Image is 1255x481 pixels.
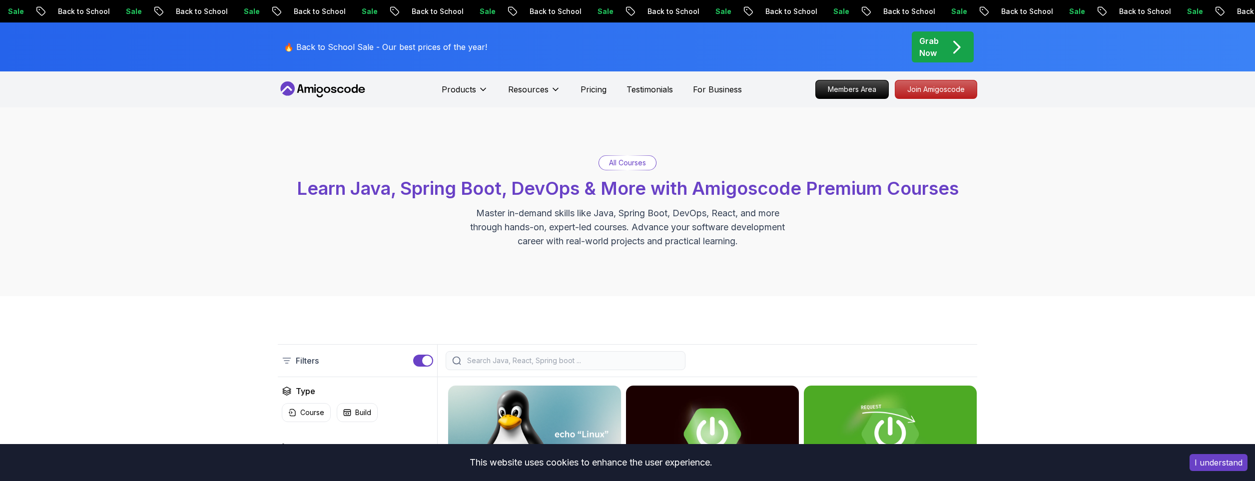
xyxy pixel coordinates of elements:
[693,83,742,95] a: For Business
[707,6,739,16] p: Sale
[460,206,795,248] p: Master in-demand skills like Java, Spring Boot, DevOps, React, and more through hands-on, expert-...
[508,83,549,95] p: Resources
[282,403,331,422] button: Course
[816,80,888,98] p: Members Area
[168,6,236,16] p: Back to School
[895,80,977,98] p: Join Amigoscode
[337,403,378,422] button: Build
[284,41,487,53] p: 🔥 Back to School Sale - Our best prices of the year!
[472,6,504,16] p: Sale
[118,6,150,16] p: Sale
[825,6,857,16] p: Sale
[442,83,488,103] button: Products
[296,385,315,397] h2: Type
[465,356,679,366] input: Search Java, React, Spring boot ...
[300,408,324,418] p: Course
[895,80,977,99] a: Join Amigoscode
[296,355,319,367] p: Filters
[590,6,622,16] p: Sale
[1190,454,1248,471] button: Accept cookies
[297,177,959,199] span: Learn Java, Spring Boot, DevOps & More with Amigoscode Premium Courses
[943,6,975,16] p: Sale
[442,83,476,95] p: Products
[627,83,673,95] a: Testimonials
[404,6,472,16] p: Back to School
[815,80,889,99] a: Members Area
[286,6,354,16] p: Back to School
[236,6,268,16] p: Sale
[522,6,590,16] p: Back to School
[7,452,1175,474] div: This website uses cookies to enhance the user experience.
[581,83,607,95] a: Pricing
[50,6,118,16] p: Back to School
[508,83,561,103] button: Resources
[1111,6,1179,16] p: Back to School
[875,6,943,16] p: Back to School
[919,35,939,59] p: Grab Now
[639,6,707,16] p: Back to School
[609,158,646,168] p: All Courses
[757,6,825,16] p: Back to School
[354,6,386,16] p: Sale
[1179,6,1211,16] p: Sale
[993,6,1061,16] p: Back to School
[296,442,315,454] h2: Price
[1061,6,1093,16] p: Sale
[355,408,371,418] p: Build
